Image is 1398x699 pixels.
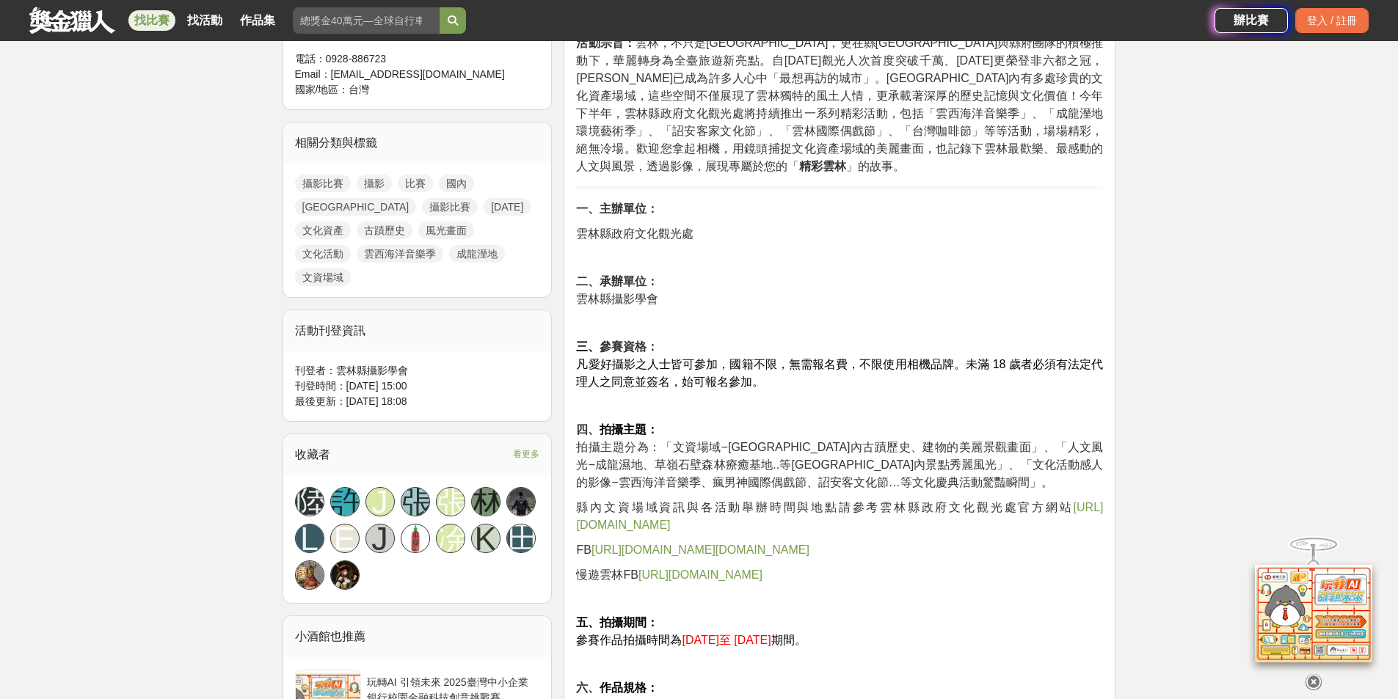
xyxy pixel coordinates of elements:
img: Avatar [401,524,429,552]
a: 文化資產 [295,222,351,239]
strong: 六、 [576,681,600,694]
div: 刊登時間： [DATE] 15:00 [295,378,540,394]
a: Avatar [295,560,324,590]
span: 期間。 [771,634,807,646]
strong: 作品規格： [600,681,658,694]
a: 找比賽 [128,10,175,31]
a: [GEOGRAPHIC_DATA] [295,198,417,216]
span: [DATE]至 [DATE] [682,634,771,646]
img: Avatar [331,561,359,589]
a: 文化活動 [295,245,351,263]
a: 攝影比賽 [295,175,351,192]
a: 古蹟歷史 [357,222,412,239]
strong: 三、 [576,340,600,353]
a: 張 [436,487,465,516]
a: 國內 [439,175,474,192]
a: 攝影比賽 [422,198,478,216]
strong: 拍攝主題： [600,423,658,436]
a: K [471,524,500,553]
strong: 五、拍攝期間： [576,616,658,629]
div: 電話： 0928-886723 [295,51,511,67]
a: [URL][DOMAIN_NAME] [576,502,1103,531]
span: 看更多 [513,446,539,462]
img: Avatar [507,488,535,516]
span: [URL][DOMAIN_NAME] [576,501,1103,531]
img: d2146d9a-e6f6-4337-9592-8cefde37ba6b.png [1255,556,1372,654]
a: Avatar [401,524,430,553]
img: Avatar [296,561,324,589]
a: 陸 [295,487,324,516]
a: 風光畫面 [418,222,474,239]
div: 小酒館也推薦 [283,616,552,657]
div: 相關分類與標籤 [283,122,552,164]
span: 參賽作品拍攝時間為 [576,634,682,646]
a: E [330,524,360,553]
a: 比賽 [398,175,433,192]
span: 雲林縣攝影學會 [576,293,658,305]
a: [URL][DOMAIN_NAME][DOMAIN_NAME] [591,544,809,556]
div: 最後更新： [DATE] 18:08 [295,394,540,409]
a: 辦比賽 [1215,8,1288,33]
div: 登入 / 註冊 [1295,8,1369,33]
a: 林 [471,487,500,516]
a: Avatar [330,560,360,590]
a: 找活動 [181,10,228,31]
a: 許 [330,487,360,516]
span: FB [576,544,591,556]
div: Email： [EMAIL_ADDRESS][DOMAIN_NAME] [295,67,511,82]
span: 收藏者 [295,448,330,461]
span: 國家/地區： [295,84,349,95]
span: 雲林，不只是[GEOGRAPHIC_DATA]，更在縣[GEOGRAPHIC_DATA]與縣府團隊的積極推動下，華麗轉身為全臺旅遊新亮點。自[DATE]觀光人次首度突破千萬、[DATE]更榮登非... [576,37,1103,172]
strong: 四、 [576,423,600,436]
a: 攝影 [357,175,392,192]
span: 慢遊雲林FB [576,568,638,581]
a: [URL][DOMAIN_NAME] [638,569,762,581]
a: 成龍溼地 [449,245,505,263]
a: 凃 [436,524,465,553]
a: J [365,487,395,516]
strong: 一、主辦單位： [576,202,658,215]
input: 總獎金40萬元—全球自行車設計比賽 [293,7,440,34]
strong: 活動宗旨： [576,37,635,49]
a: J [365,524,395,553]
a: 張 [401,487,430,516]
strong: 精彩雲林 [799,160,846,172]
a: Avatar [506,487,536,516]
span: 台灣 [349,84,369,95]
strong: 二、承辦單位： [576,275,658,288]
a: 田 [506,524,536,553]
span: 凡愛好攝影之人士皆可參加，國籍不限，無需報名費，不限使用相機品牌。未滿 18 歲者必須有法定代理人之同意並簽名，始可報名參加。 [576,358,1103,388]
a: 文資場域 [295,268,351,286]
a: 雲西海洋音樂季 [357,245,443,263]
span: 拍攝主題分為：「文資場域−[GEOGRAPHIC_DATA]內古蹟歷史、建物的美麗景觀畫面」、「人文風光−成龍濕地、草嶺石壁森林療癒基地..等[GEOGRAPHIC_DATA]內景點秀麗風光」、... [576,441,1103,488]
a: [DATE] [484,198,531,216]
span: 雲林縣政府文化觀光處 [576,227,693,240]
a: L [295,524,324,553]
strong: 參賽資格： [600,340,658,353]
div: 刊登者： 雲林縣攝影學會 [295,363,540,378]
a: 作品集 [234,10,281,31]
span: 縣內文資場域資訊與各活動舉辦時間與地點請參考雲林縣政府文化觀光處官方網站 [576,501,1073,513]
div: 活動刊登資訊 [283,310,552,351]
